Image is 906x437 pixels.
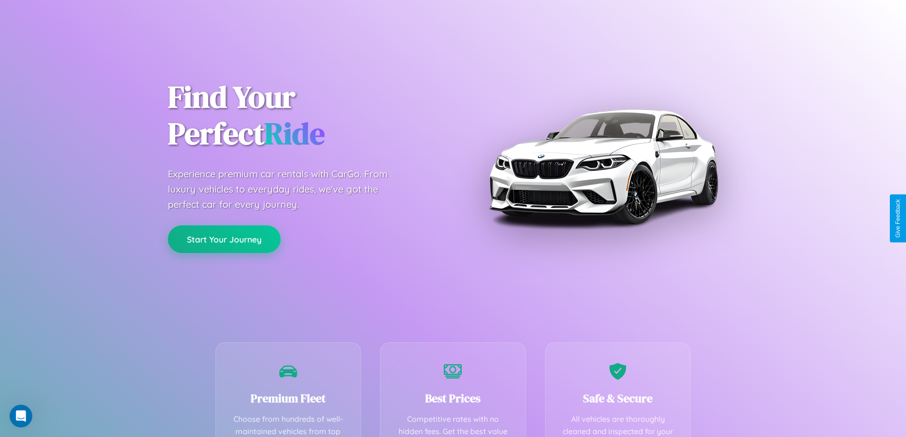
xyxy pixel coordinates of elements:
div: Give Feedback [895,199,901,238]
iframe: Intercom live chat [10,405,32,427]
h3: Safe & Secure [560,390,676,406]
button: Start Your Journey [168,225,281,253]
h1: Find Your Perfect [168,79,439,152]
img: Premium BMW car rental vehicle [484,48,722,285]
span: Ride [264,113,325,154]
h3: Premium Fleet [230,390,347,406]
p: Experience premium car rentals with CarGo. From luxury vehicles to everyday rides, we've got the ... [168,166,406,212]
h3: Best Prices [395,390,511,406]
